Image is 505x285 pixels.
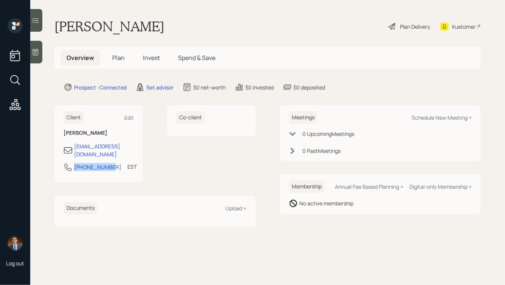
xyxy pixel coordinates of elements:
[64,111,84,124] h6: Client
[64,130,134,136] h6: [PERSON_NAME]
[302,147,341,155] div: 0 Past Meeting s
[335,183,403,190] div: Annual Fee Based Planning +
[176,111,205,124] h6: Co-client
[112,54,125,62] span: Plan
[64,202,98,214] h6: Documents
[124,114,134,121] div: Edit
[74,163,121,171] div: [PHONE_NUMBER]
[143,54,160,62] span: Invest
[409,183,472,190] div: Digital-only Membership +
[127,163,137,171] div: EST
[452,23,476,31] div: Kustomer
[74,83,127,91] div: Prospect · Connected
[225,205,246,212] div: Upload +
[293,83,325,91] div: $0 deposited
[67,54,94,62] span: Overview
[245,83,274,91] div: $0 invested
[54,18,164,35] h1: [PERSON_NAME]
[289,111,318,124] h6: Meetings
[302,130,354,138] div: 0 Upcoming Meeting s
[412,114,472,121] div: Schedule New Meeting +
[74,142,134,158] div: [EMAIL_ADDRESS][DOMAIN_NAME]
[400,23,430,31] div: Plan Delivery
[146,83,173,91] div: Set advisor
[8,236,23,251] img: hunter_neumayer.jpg
[6,260,24,267] div: Log out
[289,180,325,193] h6: Membership
[178,54,215,62] span: Spend & Save
[193,83,226,91] div: $0 net-worth
[299,199,353,207] div: No active membership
